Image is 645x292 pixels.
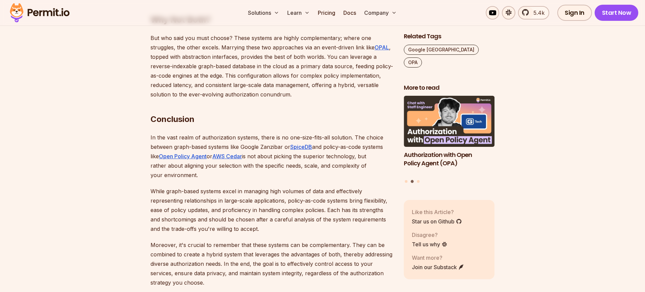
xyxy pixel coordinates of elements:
img: Permit logo [7,1,73,24]
a: OPA [404,57,422,68]
h2: More to read [404,84,494,92]
p: Moreover, it's crucial to remember that these systems can be complementary. They can be combined ... [150,240,393,287]
p: In the vast realm of authorization systems, there is no one-size-fits-all solution. The choice be... [150,133,393,180]
a: Pricing [315,6,338,19]
p: While graph-based systems excel in managing high volumes of data and effectively representing rel... [150,186,393,234]
button: Go to slide 1 [405,180,407,183]
a: Star us on Github [412,217,462,225]
button: Learn [285,6,312,19]
a: Start Now [595,5,639,21]
img: Authorization with Open Policy Agent (OPA) [404,96,494,147]
a: Sign In [557,5,592,21]
p: Want more? [412,254,464,262]
a: Docs [341,6,359,19]
button: Solutions [245,6,282,19]
h2: Related Tags [404,32,494,41]
a: AWS Cedar [212,153,242,160]
a: SpiceDB [290,143,312,150]
a: Authorization with Open Policy Agent (OPA)Authorization with Open Policy Agent (OPA) [404,96,494,176]
button: Go to slide 2 [411,180,414,183]
h2: Conclusion [150,87,393,125]
a: Join our Substack [412,263,464,271]
p: Disagree? [412,231,447,239]
a: 5.4k [518,6,549,19]
a: Open Policy Agent [159,153,207,160]
h3: Authorization with Open Policy Agent (OPA) [404,151,494,168]
p: But who said you must choose? These systems are highly complementary; where one struggles, the ot... [150,33,393,99]
span: 5.4k [529,9,545,17]
button: Company [361,6,399,19]
button: Go to slide 3 [417,180,420,183]
p: Like this Article? [412,208,462,216]
div: Posts [404,96,494,184]
a: Tell us why [412,240,447,248]
a: OPAL [375,44,389,51]
li: 2 of 3 [404,96,494,176]
a: Google [GEOGRAPHIC_DATA] [404,45,479,55]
